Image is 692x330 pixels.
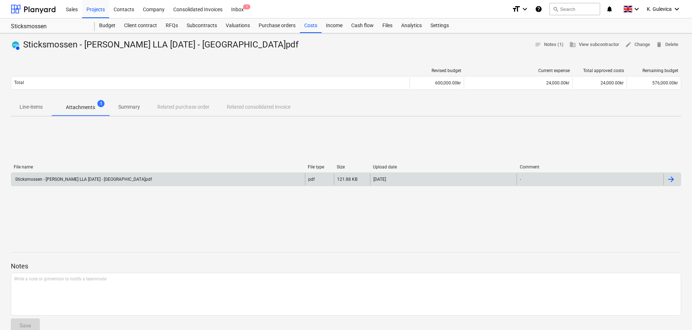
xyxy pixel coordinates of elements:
span: 1 [243,4,250,9]
button: Delete [653,39,681,50]
div: Revised budget [413,68,461,73]
button: View subcontractor [566,39,622,50]
span: business [569,41,576,48]
a: Settings [426,18,453,33]
div: Invoice has been synced with Xero and its status is currently AUTHORISED [11,39,20,51]
div: File name [14,164,302,170]
p: Summary [118,103,140,111]
span: delete [656,41,662,48]
button: Notes (1) [532,39,566,50]
div: - [520,177,521,182]
i: notifications [606,5,613,13]
div: 121.88 KB [337,177,357,182]
div: Size [337,164,367,170]
a: Client contract [120,18,161,33]
div: Upload date [373,164,514,170]
span: K. Gulevica [647,6,672,12]
button: Change [622,39,653,50]
span: 576,000.00kr [652,80,678,85]
a: Subcontracts [182,18,221,33]
i: Knowledge base [535,5,542,13]
img: xero.svg [12,41,19,49]
p: Line-items [20,103,43,111]
div: 600,000.00kr [409,77,464,89]
a: Purchase orders [254,18,300,33]
span: View subcontractor [569,41,619,49]
div: Current expense [467,68,570,73]
div: Sticksmossen [11,23,86,30]
i: keyboard_arrow_down [672,5,681,13]
i: keyboard_arrow_down [521,5,529,13]
a: Cash flow [347,18,378,33]
i: keyboard_arrow_down [632,5,641,13]
div: Sticksmossen - [PERSON_NAME] LLA [DATE] - [GEOGRAPHIC_DATA]pdf [14,177,152,182]
span: Notes (1) [535,41,564,49]
a: Costs [300,18,322,33]
div: Sticksmossen - [PERSON_NAME] LLA [DATE] - [GEOGRAPHIC_DATA]pdf [11,39,301,51]
span: edit [625,41,632,48]
a: Budget [95,18,120,33]
p: Attachments [66,104,95,111]
a: Analytics [397,18,426,33]
p: Notes [11,262,681,271]
div: File type [308,164,331,170]
span: 1 [97,100,105,107]
div: pdf [308,177,315,182]
a: Files [378,18,397,33]
i: format_size [512,5,521,13]
div: 24,000.00kr [572,77,627,89]
span: notes [535,41,541,48]
button: Search [549,3,600,15]
span: Change [625,41,650,49]
iframe: Chat Widget [656,295,692,330]
div: [DATE] [373,177,386,182]
a: RFQs [161,18,182,33]
div: Total approved costs [576,68,624,73]
span: Delete [656,41,678,49]
div: 24,000.00kr [467,80,569,85]
a: Income [322,18,347,33]
div: Comment [520,164,661,170]
a: Valuations [221,18,254,33]
div: Remaining budget [630,68,678,73]
p: Total [14,80,24,86]
span: search [553,6,559,12]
